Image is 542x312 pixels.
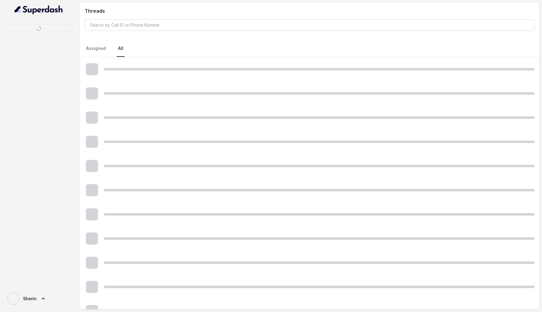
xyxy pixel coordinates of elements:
[5,290,73,307] a: Sherin
[85,41,107,57] a: Assigned
[85,19,534,31] input: Search by Call ID or Phone Number
[117,41,125,57] a: All
[23,296,37,302] span: Sherin
[85,7,534,15] h2: Threads
[15,5,63,15] img: light.svg
[85,41,534,57] nav: Tabs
